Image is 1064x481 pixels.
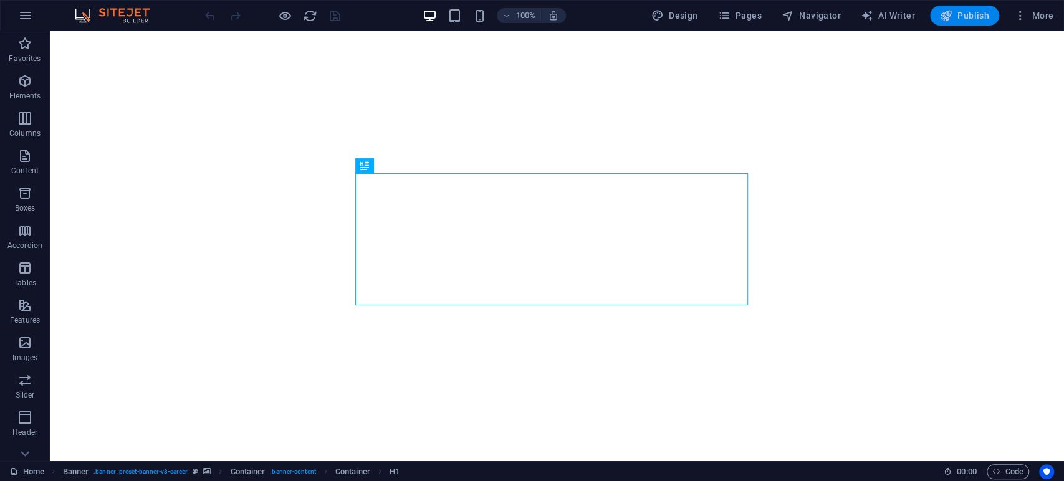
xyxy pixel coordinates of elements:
[9,91,41,101] p: Elements
[717,9,761,22] span: Pages
[63,464,89,479] span: Click to select. Double-click to edit
[11,166,39,176] p: Content
[203,468,211,475] i: This element contains a background
[14,278,36,288] p: Tables
[277,8,292,23] button: Click here to leave preview mode and continue editing
[957,464,976,479] span: 00 00
[515,8,535,23] h6: 100%
[193,468,198,475] i: This element is a customizable preset
[93,464,188,479] span: . banner .preset-banner-v3-career
[7,240,42,250] p: Accordion
[856,6,920,26] button: AI Writer
[1039,464,1054,479] button: Usercentrics
[16,390,35,400] p: Slider
[987,464,1029,479] button: Code
[782,9,841,22] span: Navigator
[9,128,41,138] p: Columns
[944,464,977,479] h6: Session time
[712,6,766,26] button: Pages
[270,464,315,479] span: . banner-content
[966,467,967,476] span: :
[63,464,400,479] nav: breadcrumb
[1014,9,1053,22] span: More
[15,203,36,213] p: Boxes
[548,10,559,21] i: On resize automatically adjust zoom level to fit chosen device.
[72,8,165,23] img: Editor Logo
[930,6,999,26] button: Publish
[230,464,265,479] span: Click to select. Double-click to edit
[10,315,40,325] p: Features
[777,6,846,26] button: Navigator
[861,9,915,22] span: AI Writer
[992,464,1023,479] span: Code
[1009,6,1058,26] button: More
[651,9,698,22] span: Design
[12,427,37,437] p: Header
[646,6,703,26] button: Design
[646,6,703,26] div: Design (Ctrl+Alt+Y)
[9,54,41,64] p: Favorites
[940,9,989,22] span: Publish
[497,8,541,23] button: 100%
[12,353,38,363] p: Images
[302,8,317,23] button: reload
[303,9,317,23] i: Reload page
[10,464,44,479] a: Click to cancel selection. Double-click to open Pages
[335,464,370,479] span: Click to select. Double-click to edit
[390,464,400,479] span: Click to select. Double-click to edit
